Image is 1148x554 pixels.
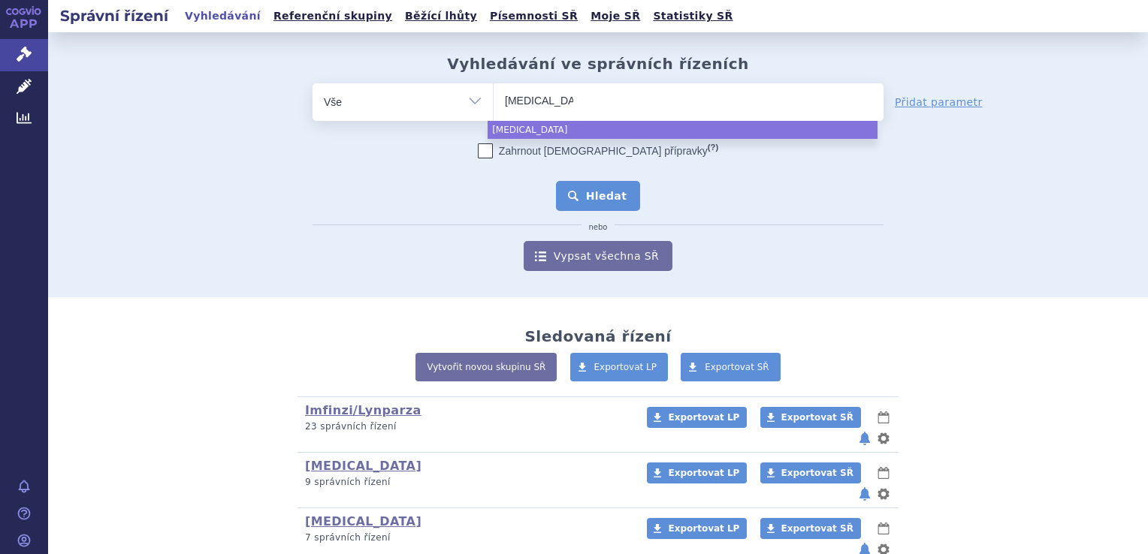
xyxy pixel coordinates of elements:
[857,429,872,447] button: notifikace
[876,408,891,426] button: lhůty
[668,523,739,534] span: Exportovat LP
[447,55,749,73] h2: Vyhledávání ve správních řízeních
[760,518,861,539] a: Exportovat SŘ
[415,353,557,381] a: Vytvořit novou skupinu SŘ
[478,143,718,158] label: Zahrnout [DEMOGRAPHIC_DATA] přípravky
[708,143,718,152] abbr: (?)
[305,514,421,528] a: [MEDICAL_DATA]
[781,468,853,478] span: Exportovat SŘ
[647,518,747,539] a: Exportovat LP
[760,407,861,428] a: Exportovat SŘ
[648,6,737,26] a: Statistiky SŘ
[705,362,769,372] span: Exportovat SŘ
[180,6,265,26] a: Vyhledávání
[857,485,872,503] button: notifikace
[668,468,739,478] span: Exportovat LP
[570,353,669,381] a: Exportovat LP
[305,420,627,433] p: 23 správních řízení
[594,362,657,372] span: Exportovat LP
[269,6,397,26] a: Referenční skupiny
[305,403,421,417] a: Imfinzi/Lynparza
[305,459,421,473] a: [MEDICAL_DATA]
[876,519,891,537] button: lhůty
[681,353,781,381] a: Exportovat SŘ
[305,531,627,544] p: 7 správních řízení
[400,6,482,26] a: Běžící lhůty
[48,5,180,26] h2: Správní řízení
[586,6,645,26] a: Moje SŘ
[556,181,641,211] button: Hledat
[305,476,627,489] p: 9 správních řízení
[876,429,891,447] button: nastavení
[895,95,983,110] a: Přidat parametr
[485,6,582,26] a: Písemnosti SŘ
[524,241,672,271] a: Vypsat všechna SŘ
[582,223,615,232] i: nebo
[668,412,739,423] span: Exportovat LP
[647,407,747,428] a: Exportovat LP
[647,462,747,483] a: Exportovat LP
[876,485,891,503] button: nastavení
[488,121,878,139] li: [MEDICAL_DATA]
[876,464,891,482] button: lhůty
[760,462,861,483] a: Exportovat SŘ
[781,412,853,423] span: Exportovat SŘ
[524,327,671,345] h2: Sledovaná řízení
[781,523,853,534] span: Exportovat SŘ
